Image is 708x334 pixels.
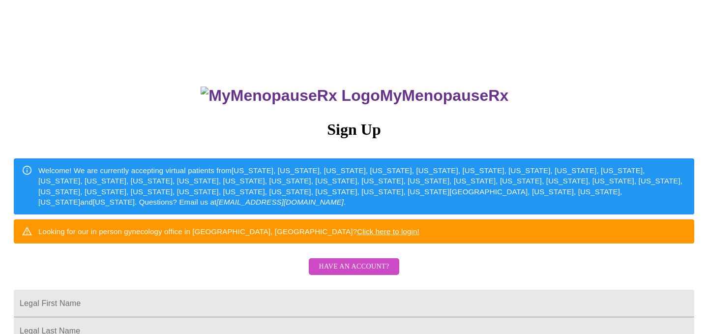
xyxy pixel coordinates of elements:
[15,87,695,105] h3: MyMenopauseRx
[14,121,694,139] h3: Sign Up
[306,269,401,277] a: Have an account?
[319,261,389,273] span: Have an account?
[38,222,419,241] div: Looking for our in person gynecology office in [GEOGRAPHIC_DATA], [GEOGRAPHIC_DATA]?
[357,227,419,236] a: Click here to login!
[309,258,399,275] button: Have an account?
[201,87,380,105] img: MyMenopauseRx Logo
[216,198,344,206] em: [EMAIL_ADDRESS][DOMAIN_NAME]
[38,161,686,212] div: Welcome! We are currently accepting virtual patients from [US_STATE], [US_STATE], [US_STATE], [US...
